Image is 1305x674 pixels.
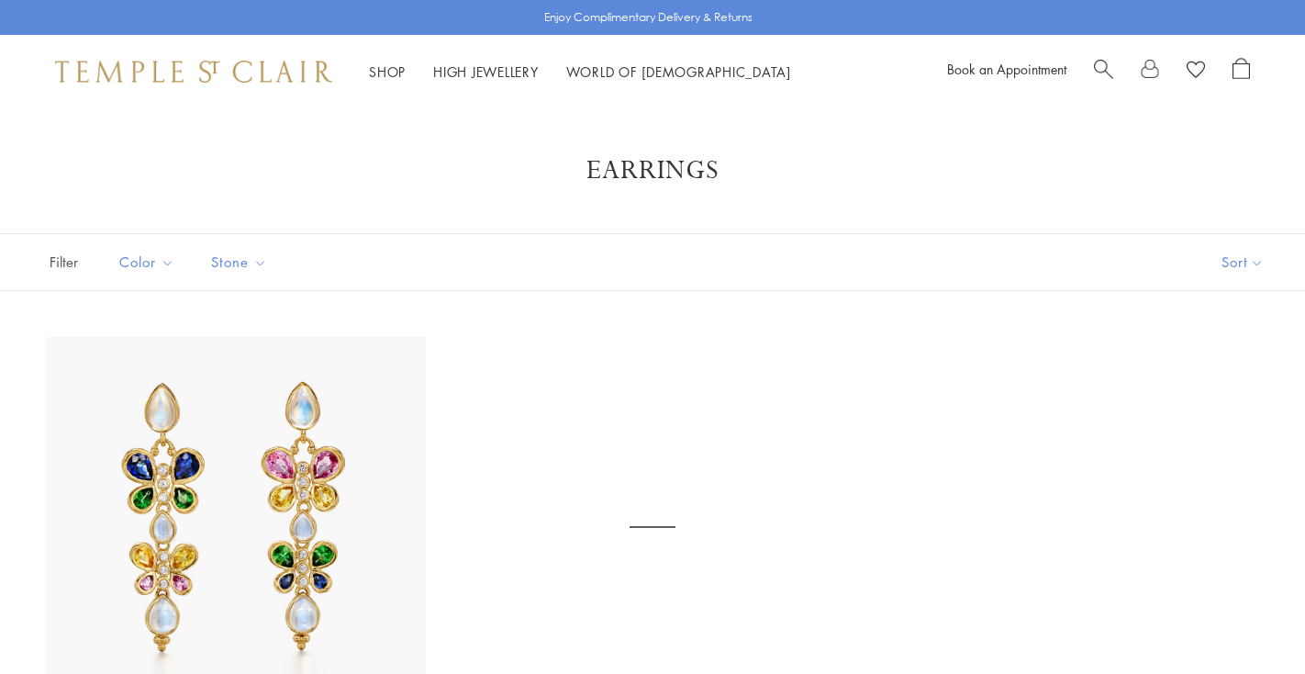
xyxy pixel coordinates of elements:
button: Show sort by [1180,234,1305,290]
a: Book an Appointment [947,60,1066,78]
a: Open Shopping Bag [1232,58,1250,85]
a: World of [DEMOGRAPHIC_DATA]World of [DEMOGRAPHIC_DATA] [566,62,791,81]
p: Enjoy Complimentary Delivery & Returns [544,8,753,27]
a: ShopShop [369,62,406,81]
a: View Wishlist [1187,58,1205,85]
span: Color [110,251,188,274]
button: Color [106,242,188,283]
button: Stone [197,242,281,283]
a: High JewelleryHigh Jewellery [433,62,539,81]
span: Stone [202,251,281,274]
nav: Main navigation [369,61,791,84]
h1: Earrings [73,154,1232,187]
a: Search [1094,58,1113,85]
img: Temple St. Clair [55,61,332,83]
